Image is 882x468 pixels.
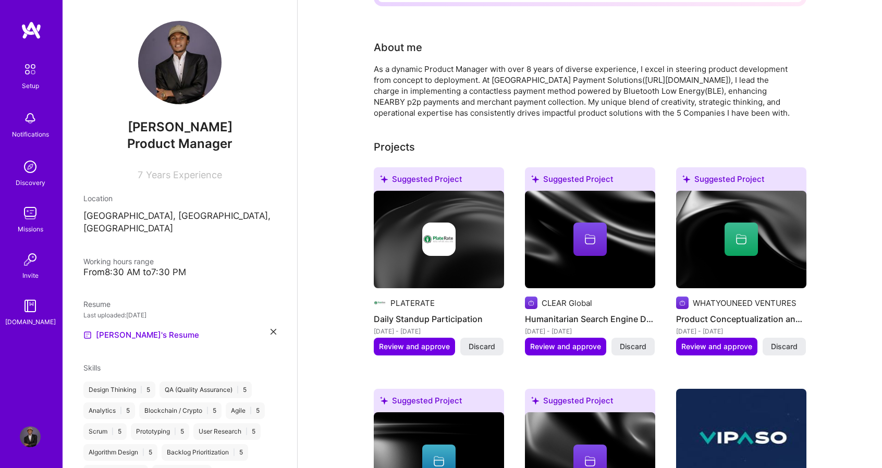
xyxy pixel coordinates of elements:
span: | [120,407,122,415]
img: logo [21,21,42,40]
span: Discard [469,341,495,352]
img: bell [20,108,41,129]
i: icon SuggestedTeams [682,175,690,183]
div: Suggested Project [525,389,655,416]
div: As a dynamic Product Manager with over 8 years of diverse experience, I excel in steering product... [374,64,791,118]
div: User Research 5 [193,423,261,440]
a: [PERSON_NAME]'s Resume [83,329,199,341]
i: icon SuggestedTeams [531,397,539,404]
i: icon SuggestedTeams [380,175,388,183]
span: | [237,386,239,394]
span: | [206,407,209,415]
img: Company logo [422,223,456,256]
span: Resume [83,300,111,309]
button: Discard [611,338,655,355]
div: Notifications [12,129,49,140]
img: setup [19,58,41,80]
img: Company logo [374,297,386,309]
span: Product Manager [127,136,232,151]
span: Discard [620,341,646,352]
img: discovery [20,156,41,177]
p: [GEOGRAPHIC_DATA], [GEOGRAPHIC_DATA], [GEOGRAPHIC_DATA] [83,210,276,235]
div: [DATE] - [DATE] [374,326,504,337]
div: About me [374,40,422,55]
div: Suggested Project [374,167,504,195]
div: Suggested Project [525,167,655,195]
div: [DATE] - [DATE] [525,326,655,337]
span: [PERSON_NAME] [83,119,276,135]
span: Discard [771,341,798,352]
div: Location [83,193,276,204]
span: Years Experience [146,169,222,180]
div: [DATE] - [DATE] [676,326,806,337]
img: Company logo [676,297,689,309]
div: Suggested Project [374,389,504,416]
button: Discard [460,338,504,355]
span: Skills [83,363,101,372]
div: CLEAR Global [542,298,592,309]
img: cover [525,191,655,289]
div: Last uploaded: [DATE] [83,310,276,321]
button: Review and approve [374,338,455,355]
span: | [250,407,252,415]
i: icon SuggestedTeams [380,397,388,404]
img: Invite [20,249,41,270]
div: Design Thinking 5 [83,381,155,398]
img: User Avatar [138,21,222,104]
h4: Daily Standup Participation [374,312,504,326]
span: | [246,427,248,436]
i: icon Close [271,329,276,335]
div: PLATERATE [390,298,435,309]
img: Resume [83,331,92,339]
span: | [174,427,176,436]
span: Review and approve [530,341,601,352]
div: Algorithm Design 5 [83,444,157,461]
img: cover [676,191,806,289]
a: User Avatar [17,426,43,447]
button: Review and approve [676,338,757,355]
div: QA (Quality Assurance) 5 [160,381,252,398]
div: Missions [18,224,43,235]
div: [DOMAIN_NAME] [5,316,56,327]
i: icon SuggestedTeams [531,175,539,183]
img: guide book [20,295,41,316]
span: | [142,448,144,457]
img: teamwork [20,203,41,224]
img: cover [374,191,504,289]
span: | [233,448,235,457]
div: Blockchain / Crypto 5 [139,402,222,419]
div: Discovery [16,177,45,188]
div: WHATYOUNEED VENTURES [693,298,797,309]
img: User Avatar [20,426,41,447]
h4: Product Conceptualization and Testing [676,312,806,326]
div: From 8:30 AM to 7:30 PM [83,267,276,278]
img: Company logo [525,297,537,309]
div: Analytics 5 [83,402,135,419]
div: Projects [374,139,415,155]
span: Review and approve [681,341,752,352]
div: Backlog Prioritization 5 [162,444,248,461]
div: Invite [22,270,39,281]
div: Scrum 5 [83,423,127,440]
button: Discard [763,338,806,355]
span: Review and approve [379,341,450,352]
span: Working hours range [83,257,154,266]
span: | [112,427,114,436]
div: Agile 5 [226,402,265,419]
h4: Humanitarian Search Engine Development [525,312,655,326]
div: Setup [22,80,39,91]
button: Review and approve [525,338,606,355]
div: Prototyping 5 [131,423,189,440]
div: Suggested Project [676,167,806,195]
span: | [140,386,142,394]
span: 7 [138,169,143,180]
